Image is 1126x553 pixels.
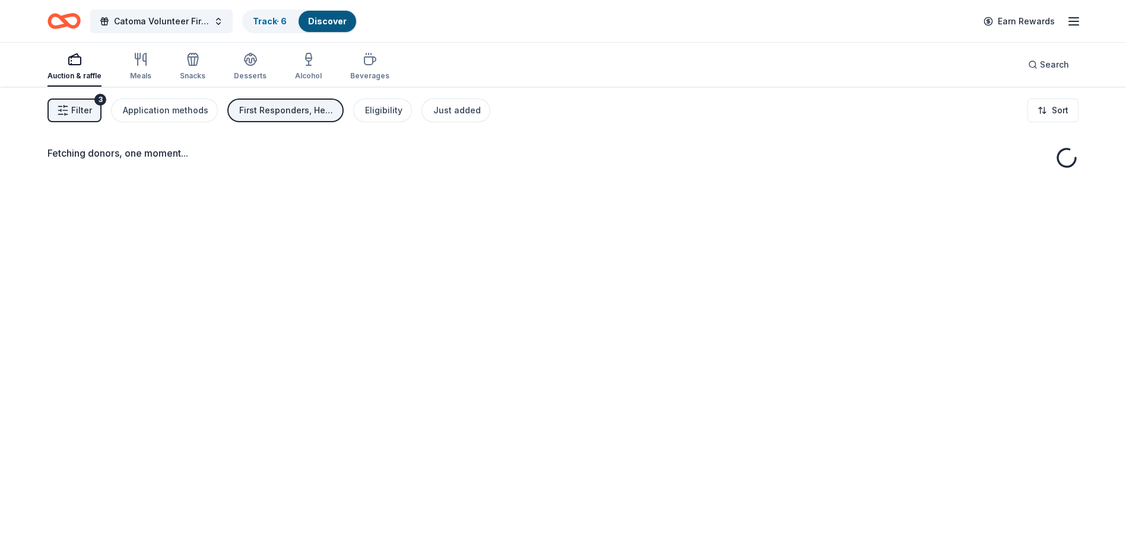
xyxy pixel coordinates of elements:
div: Fetching donors, one moment... [47,146,1079,160]
div: Just added [433,103,481,117]
button: Catoma Volunteer Fire Department 2nd Annual [DATE] [90,9,233,33]
button: Filter3 [47,98,102,122]
button: First Responders, Health, Disaster Relief [227,98,344,122]
button: Meals [130,47,151,87]
button: Track· 6Discover [242,9,357,33]
div: Snacks [180,71,205,81]
div: Beverages [350,71,389,81]
button: Application methods [111,98,218,122]
span: Catoma Volunteer Fire Department 2nd Annual [DATE] [114,14,209,28]
div: Auction & raffle [47,71,102,81]
span: Search [1040,58,1069,72]
button: Desserts [234,47,267,87]
div: 3 [94,94,106,106]
span: Sort [1052,103,1068,117]
span: Filter [71,103,92,117]
div: Application methods [123,103,208,117]
div: Eligibility [365,103,402,117]
button: Auction & raffle [47,47,102,87]
a: Discover [308,16,347,26]
button: Snacks [180,47,205,87]
div: Alcohol [295,71,322,81]
a: Earn Rewards [976,11,1062,32]
div: Desserts [234,71,267,81]
div: Meals [130,71,151,81]
a: Home [47,7,81,35]
a: Track· 6 [253,16,287,26]
button: Just added [421,98,490,122]
button: Eligibility [353,98,412,122]
button: Search [1019,53,1079,77]
div: First Responders, Health, Disaster Relief [239,103,334,117]
button: Sort [1027,98,1079,122]
button: Alcohol [295,47,322,87]
button: Beverages [350,47,389,87]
